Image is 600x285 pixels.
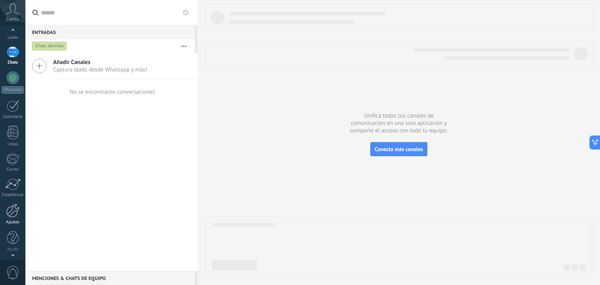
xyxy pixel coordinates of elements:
div: Chats abiertos [32,41,67,51]
div: Leads [2,35,24,40]
span: Añadir Canales [53,59,147,66]
div: Listas [2,142,24,147]
div: Ajustes [2,220,24,225]
div: Chats [2,60,24,65]
button: Más [175,39,192,53]
div: No se encontraron conversaciones [70,88,155,96]
div: WhatsApp [2,86,24,94]
div: Ayuda [2,247,24,252]
button: Conecta más canales [370,142,427,156]
span: Conecta más canales [375,146,423,153]
div: Entradas [25,25,195,39]
div: Menciones & Chats de equipo [25,271,195,285]
div: Calendario [2,114,24,119]
div: Estadísticas [2,192,24,198]
span: Cuenta [6,17,19,22]
span: Captura leads desde Whatsapp y más! [53,66,147,73]
div: Correo [2,167,24,172]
